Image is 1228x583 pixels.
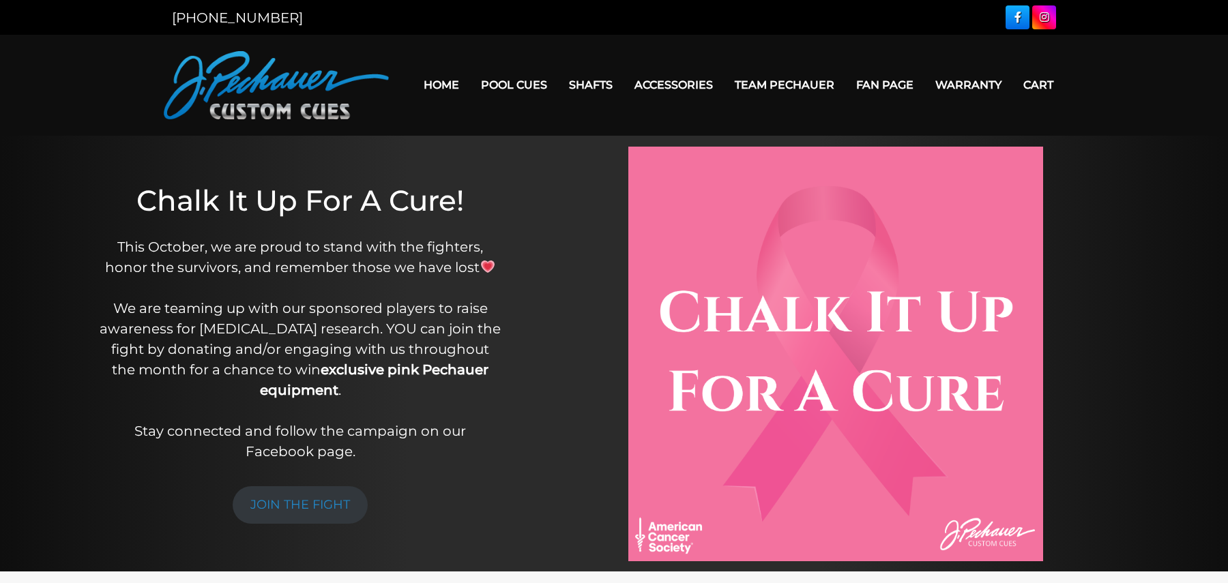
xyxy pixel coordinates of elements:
a: Warranty [924,68,1012,102]
a: Pool Cues [470,68,558,102]
img: 💗 [481,260,495,273]
a: JOIN THE FIGHT [233,486,368,524]
strong: exclusive pink Pechauer equipment [260,361,489,398]
a: [PHONE_NUMBER] [172,10,303,26]
a: Home [413,68,470,102]
p: This October, we are proud to stand with the fighters, honor the survivors, and remember those we... [99,237,501,462]
a: Cart [1012,68,1064,102]
h1: Chalk It Up For A Cure! [99,183,501,218]
a: Fan Page [845,68,924,102]
a: Team Pechauer [724,68,845,102]
img: Pechauer Custom Cues [164,51,389,119]
a: Accessories [624,68,724,102]
a: Shafts [558,68,624,102]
